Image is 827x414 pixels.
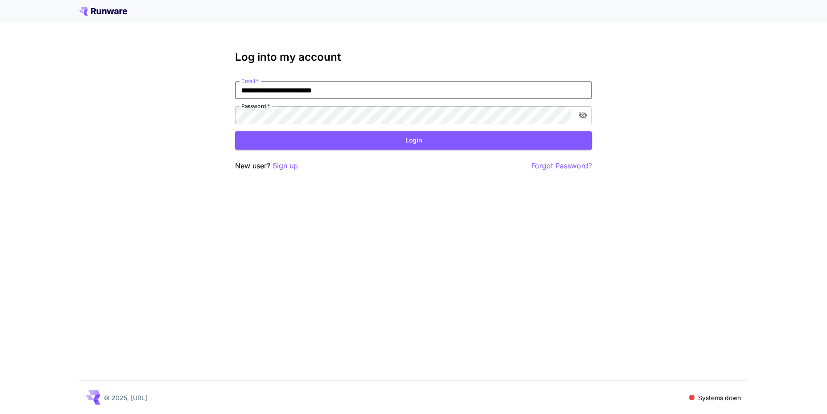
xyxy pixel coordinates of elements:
[104,393,147,402] p: © 2025, [URL]
[273,160,298,171] button: Sign up
[235,51,592,63] h3: Log into my account
[241,102,270,110] label: Password
[235,160,298,171] p: New user?
[531,160,592,171] button: Forgot Password?
[575,107,591,123] button: toggle password visibility
[698,393,741,402] p: Systems down
[241,77,259,85] label: Email
[235,131,592,150] button: Login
